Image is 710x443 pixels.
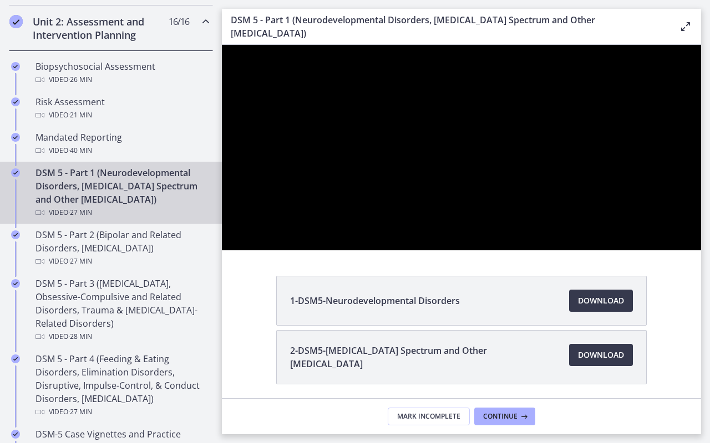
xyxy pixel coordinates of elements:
[68,255,92,268] span: · 27 min
[474,408,535,425] button: Continue
[35,405,209,419] div: Video
[483,412,518,421] span: Continue
[35,60,209,86] div: Biopsychosocial Assessment
[397,412,460,421] span: Mark Incomplete
[68,330,92,343] span: · 28 min
[68,144,92,157] span: · 40 min
[35,255,209,268] div: Video
[33,15,168,42] h2: Unit 2: Assessment and Intervention Planning
[11,168,20,177] i: Completed
[68,206,92,219] span: · 27 min
[11,279,20,288] i: Completed
[11,133,20,142] i: Completed
[388,408,470,425] button: Mark Incomplete
[9,15,23,28] i: Completed
[35,109,209,122] div: Video
[68,405,92,419] span: · 27 min
[578,348,624,362] span: Download
[290,344,556,370] span: 2-DSM5-[MEDICAL_DATA] Spectrum and Other [MEDICAL_DATA]
[222,45,701,250] iframe: Video Lesson
[11,62,20,71] i: Completed
[35,144,209,157] div: Video
[11,230,20,239] i: Completed
[35,277,209,343] div: DSM 5 - Part 3 ([MEDICAL_DATA], Obsessive-Compulsive and Related Disorders, Trauma & [MEDICAL_DAT...
[68,73,92,86] span: · 26 min
[11,354,20,363] i: Completed
[290,294,460,307] span: 1-DSM5-Neurodevelopmental Disorders
[35,73,209,86] div: Video
[35,131,209,157] div: Mandated Reporting
[569,290,633,312] a: Download
[169,15,189,28] span: 16 / 16
[231,13,661,40] h3: DSM 5 - Part 1 (Neurodevelopmental Disorders, [MEDICAL_DATA] Spectrum and Other [MEDICAL_DATA])
[569,344,633,366] a: Download
[35,95,209,122] div: Risk Assessment
[35,206,209,219] div: Video
[35,352,209,419] div: DSM 5 - Part 4 (Feeding & Eating Disorders, Elimination Disorders, Disruptive, Impulse-Control, &...
[35,228,209,268] div: DSM 5 - Part 2 (Bipolar and Related Disorders, [MEDICAL_DATA])
[35,166,209,219] div: DSM 5 - Part 1 (Neurodevelopmental Disorders, [MEDICAL_DATA] Spectrum and Other [MEDICAL_DATA])
[35,330,209,343] div: Video
[11,97,20,106] i: Completed
[11,430,20,439] i: Completed
[578,294,624,307] span: Download
[68,109,92,122] span: · 21 min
